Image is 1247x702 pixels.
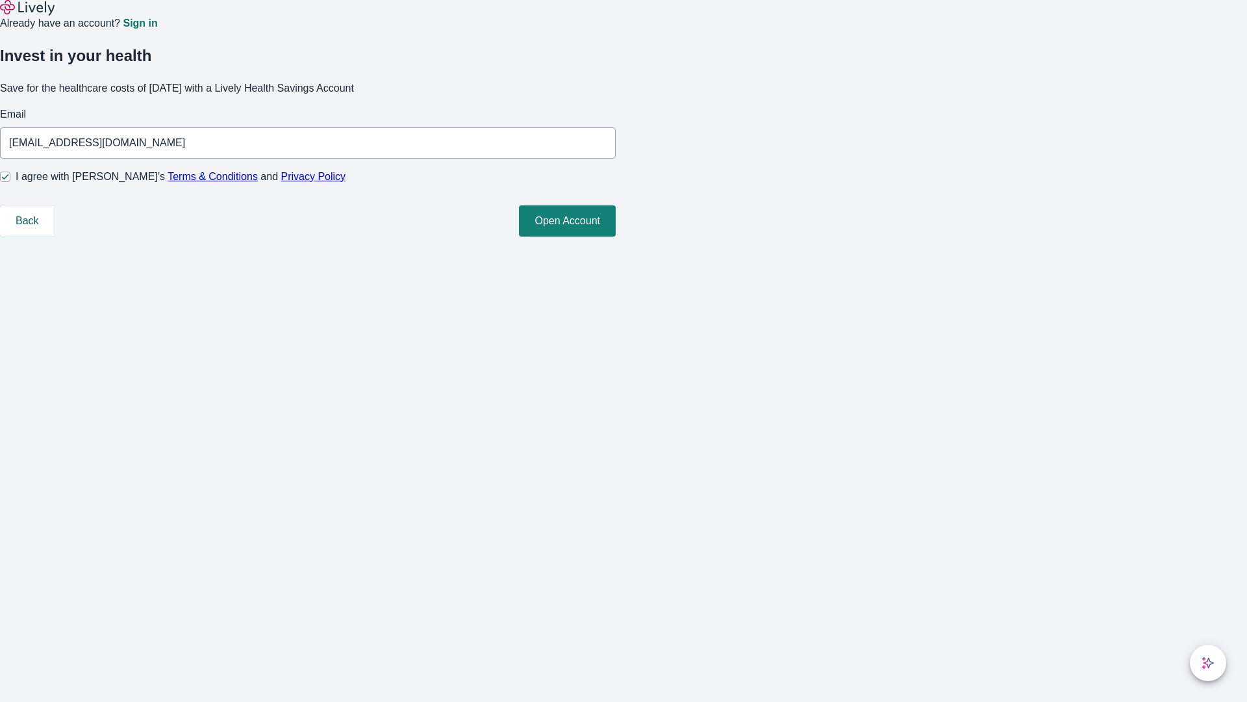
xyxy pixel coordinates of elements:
button: Open Account [519,205,616,237]
button: chat [1190,645,1226,681]
a: Sign in [123,18,157,29]
a: Terms & Conditions [168,171,258,182]
span: I agree with [PERSON_NAME]’s and [16,169,346,185]
a: Privacy Policy [281,171,346,182]
svg: Lively AI Assistant [1202,656,1215,669]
